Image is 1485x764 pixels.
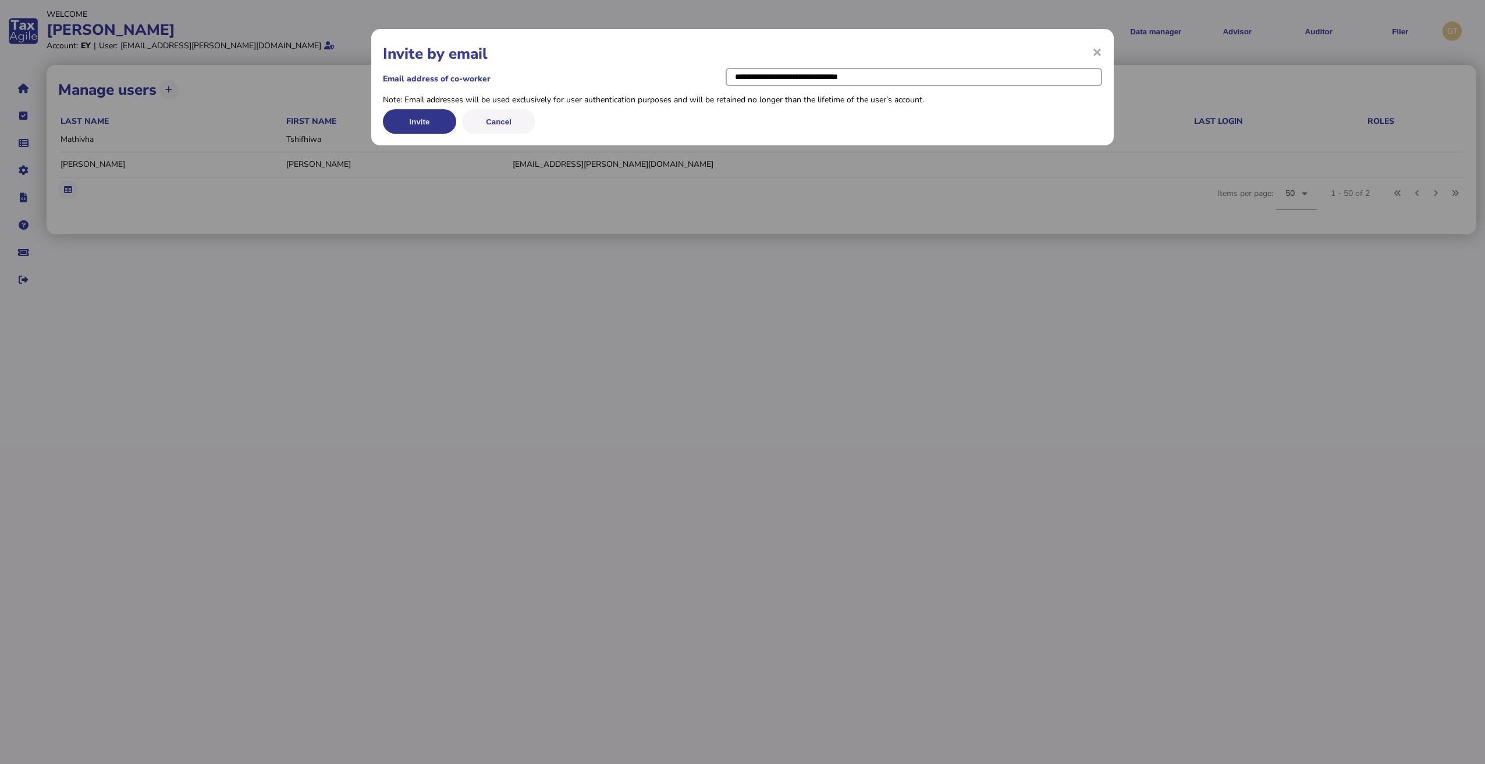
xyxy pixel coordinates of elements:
button: Cancel [462,109,535,134]
div: Note: Email addresses will be used exclusively for user authentication purposes and will be retai... [383,94,1102,105]
label: Email address of co-worker [383,73,724,84]
button: Invite [383,109,456,134]
h1: Invite by email [383,44,1102,64]
span: × [1092,41,1102,63]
